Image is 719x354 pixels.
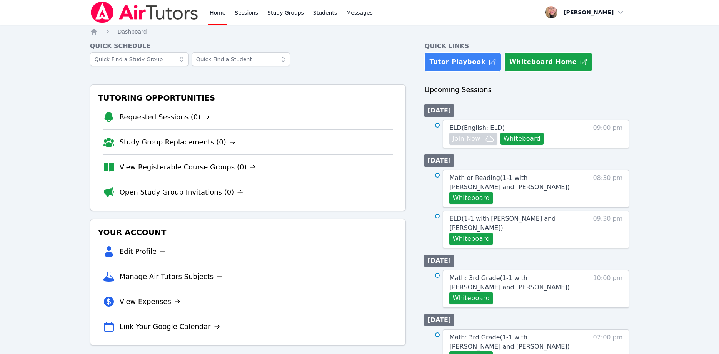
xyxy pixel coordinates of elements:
[449,123,504,133] a: ELD(English: ELD)
[346,9,373,17] span: Messages
[120,296,180,307] a: View Expenses
[120,137,235,148] a: Study Group Replacements (0)
[449,133,497,145] button: Join Now
[424,154,454,167] li: [DATE]
[449,214,579,233] a: ELD(1-1 with [PERSON_NAME] and [PERSON_NAME])
[449,292,493,304] button: Whiteboard
[449,334,569,350] span: Math: 3rd Grade ( 1-1 with [PERSON_NAME] and [PERSON_NAME] )
[449,192,493,204] button: Whiteboard
[449,124,504,131] span: ELD ( English: ELD )
[500,133,544,145] button: Whiteboard
[504,52,592,72] button: Whiteboard Home
[449,233,493,245] button: Whiteboard
[120,162,256,173] a: View Registerable Course Groups (0)
[120,112,210,122] a: Requested Sessions (0)
[449,173,579,192] a: Math or Reading(1-1 with [PERSON_NAME] and [PERSON_NAME])
[90,28,629,35] nav: Breadcrumb
[424,104,454,117] li: [DATE]
[120,321,220,332] a: Link Your Google Calendar
[90,2,199,23] img: Air Tutors
[118,28,147,35] a: Dashboard
[90,52,189,66] input: Quick Find a Study Group
[424,42,629,51] h4: Quick Links
[449,215,556,232] span: ELD ( 1-1 with [PERSON_NAME] and [PERSON_NAME] )
[452,134,480,143] span: Join Now
[424,255,454,267] li: [DATE]
[449,273,579,292] a: Math: 3rd Grade(1-1 with [PERSON_NAME] and [PERSON_NAME])
[593,123,622,145] span: 09:00 pm
[97,225,400,239] h3: Your Account
[424,84,629,95] h3: Upcoming Sessions
[449,274,569,291] span: Math: 3rd Grade ( 1-1 with [PERSON_NAME] and [PERSON_NAME] )
[424,314,454,326] li: [DATE]
[424,52,501,72] a: Tutor Playbook
[593,173,622,204] span: 08:30 pm
[90,42,406,51] h4: Quick Schedule
[449,174,569,191] span: Math or Reading ( 1-1 with [PERSON_NAME] and [PERSON_NAME] )
[593,214,622,245] span: 09:30 pm
[120,187,244,198] a: Open Study Group Invitations (0)
[593,273,622,304] span: 10:00 pm
[97,91,400,105] h3: Tutoring Opportunities
[449,333,579,351] a: Math: 3rd Grade(1-1 with [PERSON_NAME] and [PERSON_NAME])
[192,52,290,66] input: Quick Find a Student
[120,246,166,257] a: Edit Profile
[120,271,223,282] a: Manage Air Tutors Subjects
